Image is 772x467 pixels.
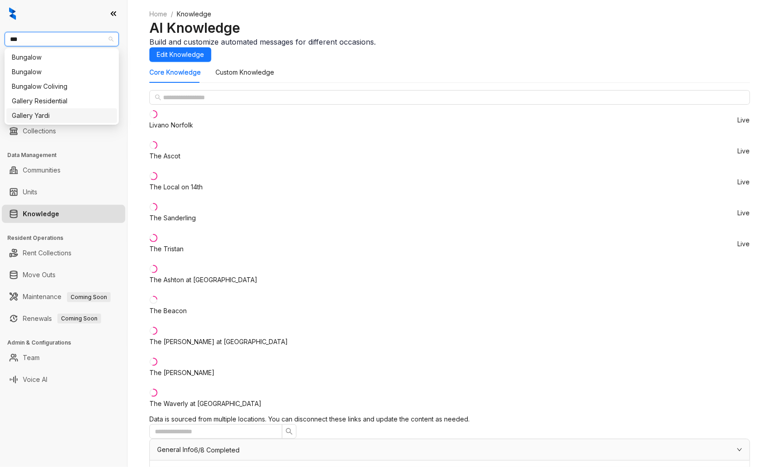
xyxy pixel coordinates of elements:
span: Coming Soon [67,292,111,302]
li: Leasing [2,100,125,118]
li: Move Outs [2,266,125,284]
li: Communities [2,161,125,179]
a: Voice AI [23,371,47,389]
li: / [171,9,173,19]
span: Live [738,117,750,123]
div: Bungalow Coliving [6,79,117,94]
span: Live [738,179,750,185]
div: Livano Norfolk [149,120,193,130]
div: Bungalow Coliving [12,81,112,91]
a: Units [23,183,37,201]
h2: AI Knowledge [149,19,750,36]
div: The Ashton at [GEOGRAPHIC_DATA] [149,275,257,285]
span: Coming Soon [57,314,101,324]
div: Gallery Yardi [12,111,112,121]
h3: Admin & Configurations [7,339,127,347]
span: Live [738,148,750,154]
div: Build and customize automated messages for different occasions. [149,36,750,47]
div: Gallery Yardi [6,108,117,123]
span: search [155,94,161,101]
div: The Waverly at [GEOGRAPHIC_DATA] [149,399,261,409]
div: Data is sourced from multiple locations. You can disconnect these links and update the content as... [149,414,750,424]
div: Gallery Residential [6,94,117,108]
div: Custom Knowledge [215,67,274,77]
a: RenewalsComing Soon [23,310,101,328]
div: The Tristan [149,244,184,254]
li: Units [2,183,125,201]
li: Collections [2,122,125,140]
div: The Ascot [149,151,180,161]
button: Edit Knowledge [149,47,211,62]
a: Knowledge [23,205,59,223]
span: General Info [157,446,194,453]
div: The [PERSON_NAME] [149,368,215,378]
div: The [PERSON_NAME] at [GEOGRAPHIC_DATA] [149,337,288,347]
div: Bungalow [12,67,112,77]
li: Leads [2,61,125,79]
span: search [286,428,293,435]
div: Bungalow [12,52,112,62]
li: Rent Collections [2,244,125,262]
li: Renewals [2,310,125,328]
li: Voice AI [2,371,125,389]
div: Bungalow [6,50,117,65]
span: Live [738,210,750,216]
div: The Beacon [149,306,187,316]
div: The Local on 14th [149,182,203,192]
div: General Info6/8 Completed [150,439,750,460]
img: logo [9,7,16,20]
div: Gallery Residential [12,96,112,106]
div: Bungalow [6,65,117,79]
h3: Resident Operations [7,234,127,242]
span: Knowledge [177,10,211,18]
a: Rent Collections [23,244,72,262]
a: Home [148,9,169,19]
li: Knowledge [2,205,125,223]
a: Communities [23,161,61,179]
a: Team [23,349,40,367]
li: Maintenance [2,288,125,306]
li: Team [2,349,125,367]
span: expanded [737,447,742,452]
a: Collections [23,122,56,140]
span: Live [738,241,750,247]
span: Edit Knowledge [157,50,204,60]
h3: Data Management [7,151,127,159]
span: 6/8 Completed [194,447,240,453]
a: Move Outs [23,266,56,284]
div: Core Knowledge [149,67,201,77]
div: The Sanderling [149,213,196,223]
